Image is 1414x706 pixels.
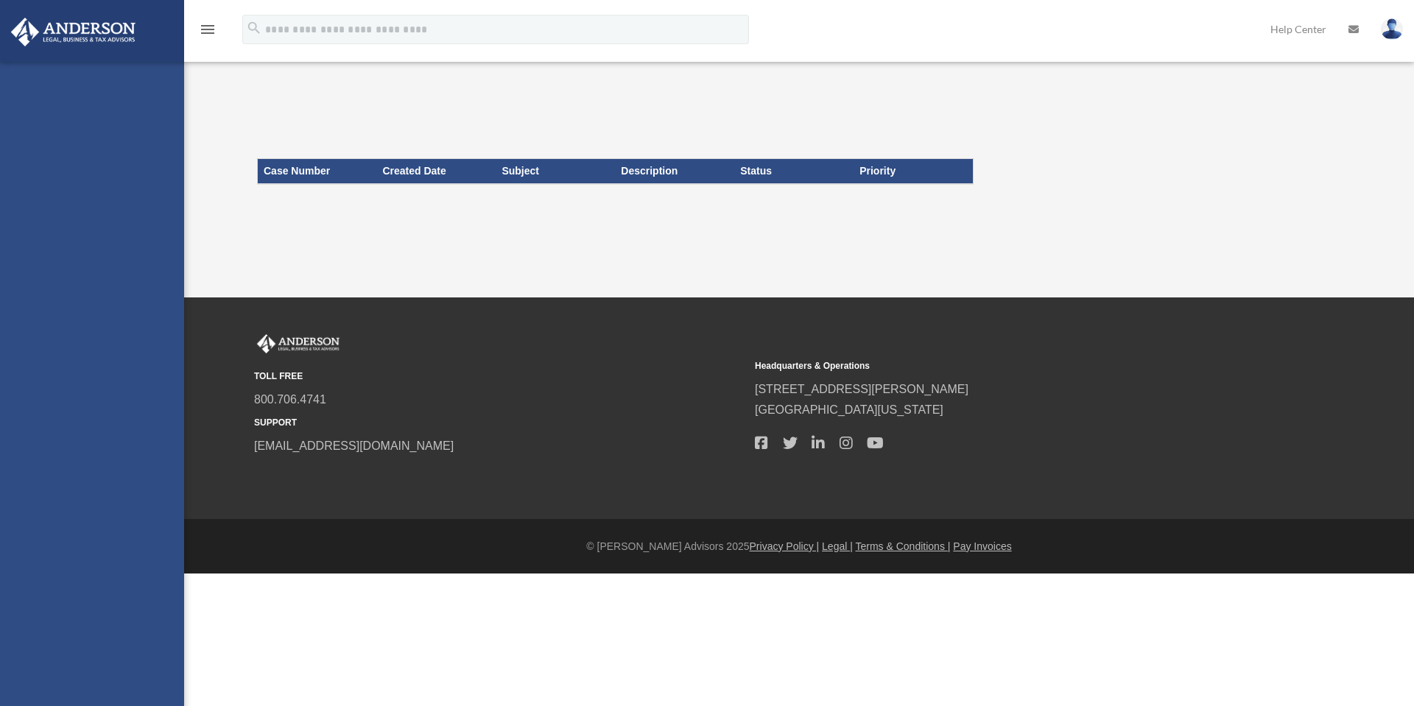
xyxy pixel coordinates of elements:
[246,20,262,36] i: search
[496,159,615,184] th: Subject
[376,159,496,184] th: Created Date
[254,415,745,431] small: SUPPORT
[184,537,1414,556] div: © [PERSON_NAME] Advisors 2025
[856,540,951,552] a: Terms & Conditions |
[254,369,745,384] small: TOLL FREE
[953,540,1011,552] a: Pay Invoices
[750,540,820,552] a: Privacy Policy |
[755,383,968,395] a: [STREET_ADDRESS][PERSON_NAME]
[734,159,854,184] th: Status
[258,159,377,184] th: Case Number
[822,540,853,552] a: Legal |
[1381,18,1403,40] img: User Pic
[199,26,217,38] a: menu
[615,159,734,184] th: Description
[254,393,326,406] a: 800.706.4741
[7,18,140,46] img: Anderson Advisors Platinum Portal
[755,359,1245,374] small: Headquarters & Operations
[199,21,217,38] i: menu
[254,440,454,452] a: [EMAIL_ADDRESS][DOMAIN_NAME]
[755,403,943,416] a: [GEOGRAPHIC_DATA][US_STATE]
[854,159,973,184] th: Priority
[254,334,342,353] img: Anderson Advisors Platinum Portal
